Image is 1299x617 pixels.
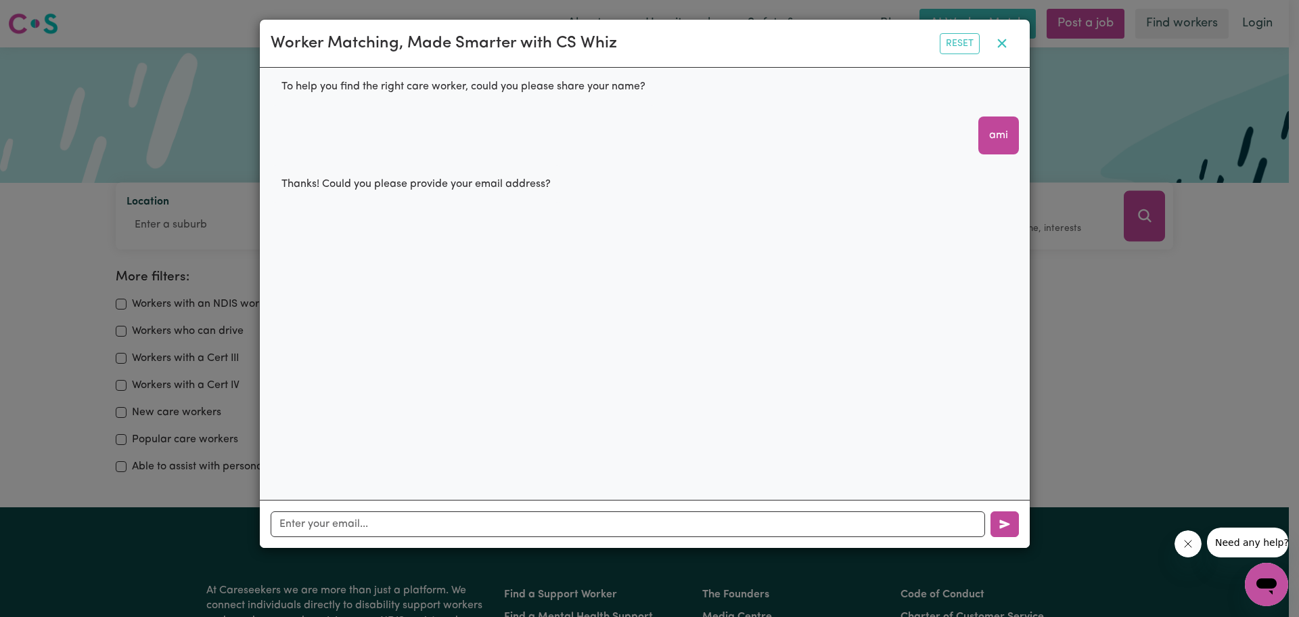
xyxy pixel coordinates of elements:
iframe: Button to launch messaging window [1245,563,1288,606]
div: To help you find the right care worker, could you please share your name? [271,68,656,106]
iframe: Close message [1175,530,1202,557]
div: Thanks! Could you please provide your email address? [271,165,562,203]
div: ami [978,116,1019,154]
input: Enter your email... [271,511,985,537]
div: Worker Matching, Made Smarter with CS Whiz [271,31,617,56]
button: Reset [940,33,980,54]
span: Need any help? [8,9,82,20]
iframe: Message from company [1207,528,1288,557]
